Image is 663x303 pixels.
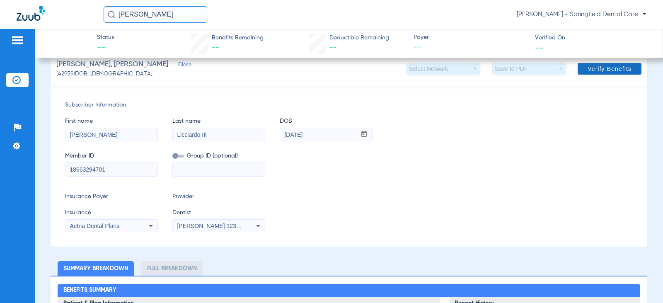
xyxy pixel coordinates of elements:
span: Deductible Remaining [329,34,389,42]
span: -- [212,44,219,51]
input: Search for patients [104,6,207,23]
span: Insurance Payer [65,192,158,201]
span: Status [97,33,114,42]
span: Member ID [65,152,158,160]
span: Payer [414,33,528,42]
span: Benefits Remaining [212,34,264,42]
span: Verify Benefits [588,65,632,72]
span: Close [178,62,186,70]
span: -- [97,42,114,54]
img: Zuub Logo [17,6,45,21]
span: [PERSON_NAME] - Springfield Dental Care [517,10,646,19]
span: First name [65,117,158,126]
button: Open calendar [356,128,372,141]
span: -- [414,42,528,53]
span: -- [329,44,337,51]
li: Summary Breakdown [58,261,134,276]
img: Search Icon [108,11,115,18]
span: -- [535,43,544,52]
span: Subscriber Information [65,101,633,109]
span: Aetna Dental Plans [70,223,119,229]
li: Full Breakdown [141,261,203,276]
span: [PERSON_NAME], [PERSON_NAME] [56,59,168,70]
span: DOB [280,117,373,126]
span: Dentist [172,208,265,217]
h2: Benefits Summary [58,284,640,297]
img: hamburger-icon [11,35,24,45]
span: Verified On [535,34,649,42]
span: [PERSON_NAME] 1235410028 [177,223,259,229]
span: Last name [172,117,265,126]
button: Verify Benefits [578,63,641,75]
span: Provider [172,192,265,201]
span: (42959) DOB: [DEMOGRAPHIC_DATA] [56,70,152,78]
span: Group ID (optional) [172,152,265,160]
span: Insurance [65,208,158,217]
